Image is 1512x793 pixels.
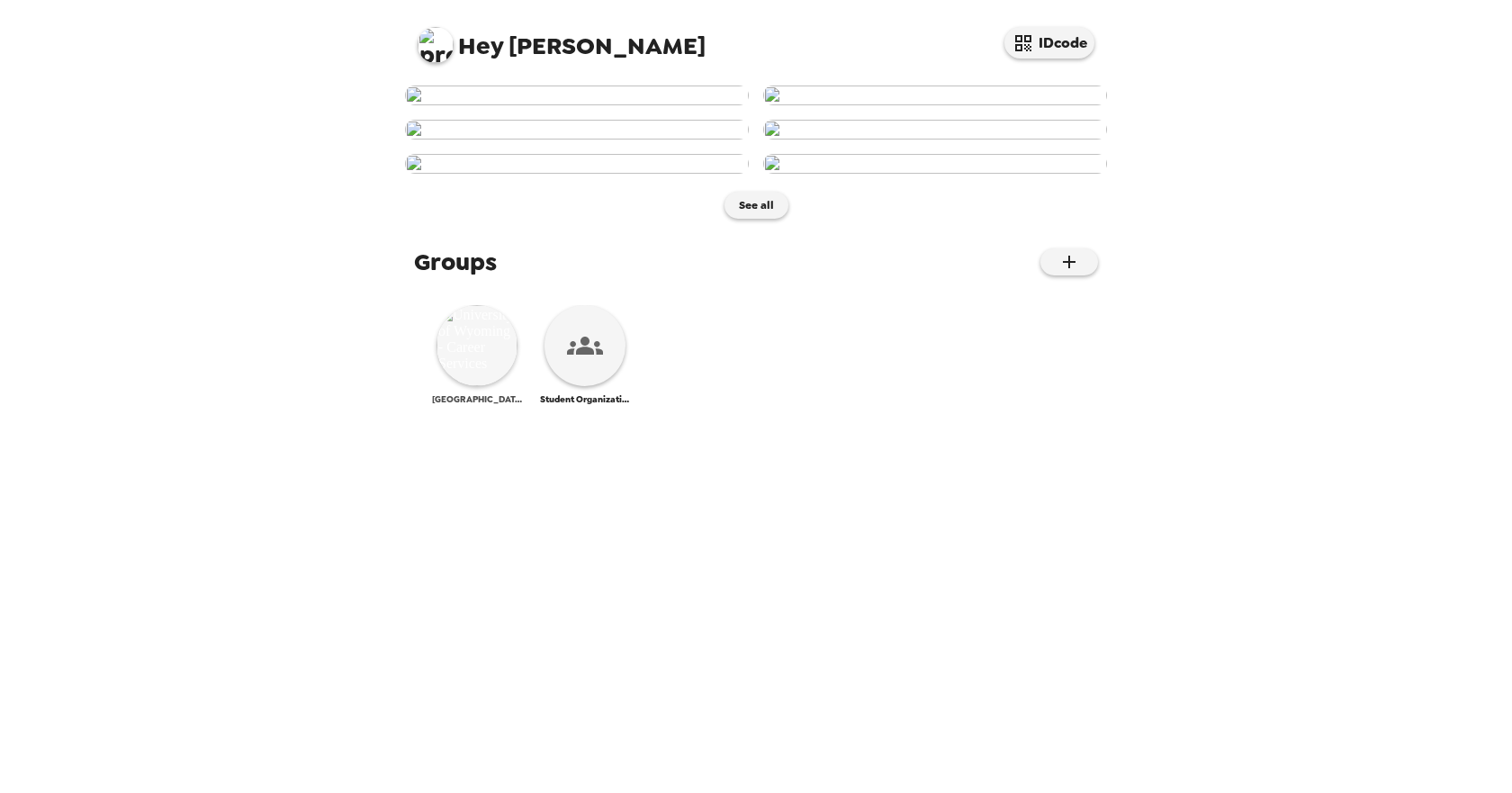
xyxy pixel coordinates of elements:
[405,120,749,140] img: user-268029
[763,120,1107,140] img: user-222204
[405,154,749,174] img: user-202201
[405,86,749,105] img: user-274175
[763,154,1107,174] img: user-195452
[418,27,454,63] img: profile pic
[436,305,517,386] img: University of Wyoming - Career Services
[724,192,788,219] button: See all
[414,246,497,278] span: Groups
[432,393,522,405] span: [GEOGRAPHIC_DATA][US_STATE] - Career Services
[1004,27,1094,59] button: IDcode
[540,393,630,405] span: Student Organization Summit
[458,30,503,62] span: Hey
[418,18,706,59] span: [PERSON_NAME]
[763,86,1107,105] img: user-272290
